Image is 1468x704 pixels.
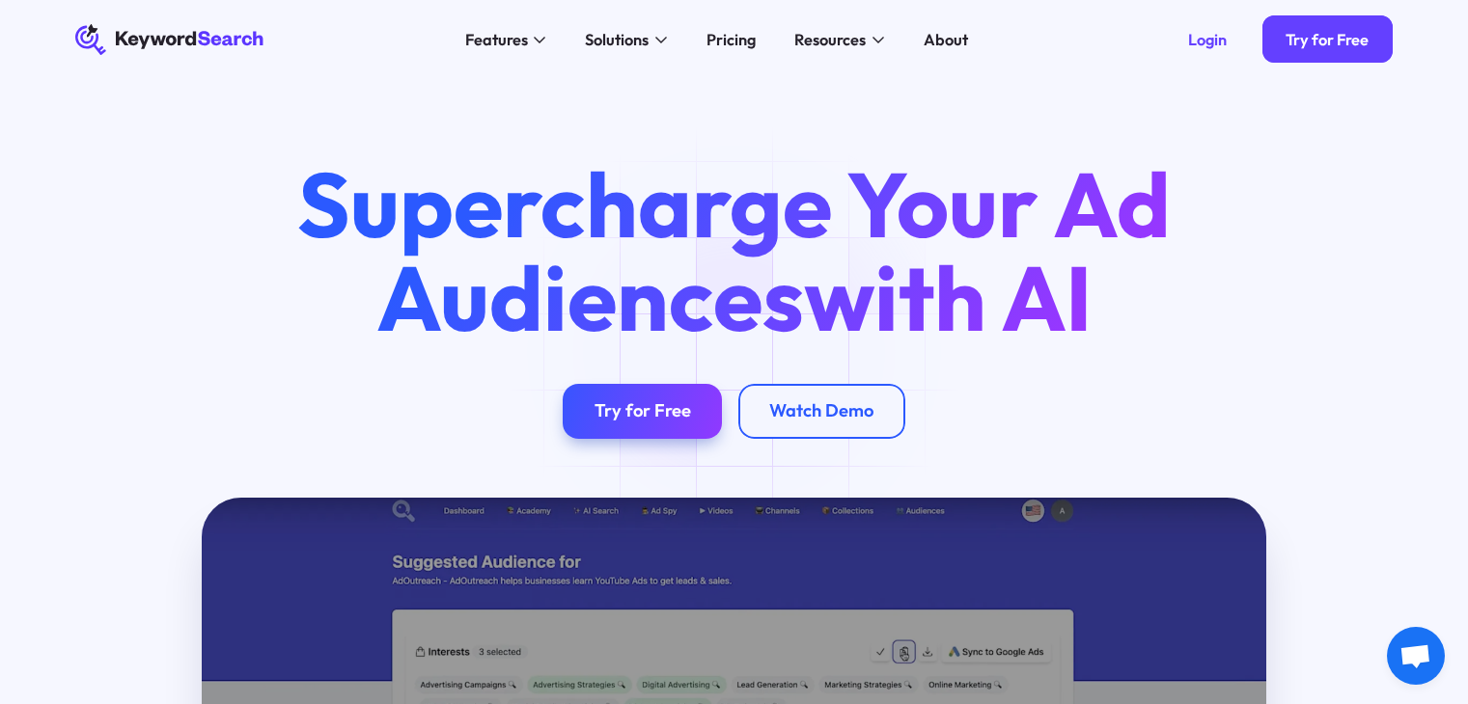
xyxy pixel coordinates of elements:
div: Pricing [706,28,756,52]
span: with AI [804,240,1093,354]
a: About [911,24,980,56]
div: Solutions [585,28,649,52]
div: Try for Free [1286,30,1369,49]
div: Resources [794,28,866,52]
div: Features [465,28,528,52]
a: Pricing [694,24,767,56]
div: Login [1188,30,1227,49]
a: Try for Free [1262,15,1393,63]
div: Try for Free [595,400,691,422]
div: Watch Demo [769,400,873,422]
a: Try for Free [563,384,722,439]
a: Login [1164,15,1250,63]
div: Open chat [1387,627,1445,685]
h1: Supercharge Your Ad Audiences [261,157,1206,344]
div: About [924,28,968,52]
